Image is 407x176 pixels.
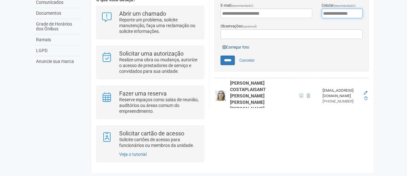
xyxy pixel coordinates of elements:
[119,17,199,34] p: Reporte um problema, solicite manutenção, faça uma reclamação ou solicite informações.
[334,4,356,7] span: (recomendado)
[35,45,82,56] a: LGPD
[119,97,199,114] p: Reserve espaços como salas de reunião, auditórios ou áreas comum do empreendimento.
[364,91,367,95] a: Editar membro
[35,56,82,67] a: Anuncie sua marca
[216,91,226,101] img: user.png
[323,88,360,99] div: [EMAIL_ADDRESS][DOMAIN_NAME]
[101,51,199,74] a: Solicitar uma autorização Realize uma obra ou mudança, autorize o acesso de prestadores de serviç...
[35,34,82,45] a: Ramais
[101,131,199,148] a: Solicitar cartão de acesso Solicite cartões de acesso para funcionários ou membros da unidade.
[119,10,166,17] strong: Abrir um chamado
[119,50,184,57] strong: Solicitar uma autorização
[119,152,147,157] a: Veja o tutorial
[221,44,251,51] a: Carregar foto
[221,23,257,29] label: Observações
[236,56,258,65] a: Cancelar
[221,3,253,9] label: E-mail
[242,25,257,28] span: (opcional)
[101,91,199,114] a: Fazer uma reserva Reserve espaços como salas de reunião, auditórios ou áreas comum do empreendime...
[119,90,167,97] strong: Fazer uma reserva
[35,8,82,19] a: Documentos
[323,99,360,104] div: [PHONE_NUMBER]
[119,137,199,148] p: Solicite cartões de acesso para funcionários ou membros da unidade.
[230,80,266,111] strong: [PERSON_NAME] COSTAPLAISANT [PERSON_NAME] [PERSON_NAME] [PERSON_NAME]
[322,3,356,9] label: Celular
[231,4,253,7] span: (recomendado)
[35,19,82,34] a: Grade de Horários dos Ônibus
[119,130,184,137] strong: Solicitar cartão de acesso
[364,96,367,101] a: Excluir membro
[101,11,199,34] a: Abrir um chamado Reporte um problema, solicite manutenção, faça uma reclamação ou solicite inform...
[119,57,199,74] p: Realize uma obra ou mudança, autorize o acesso de prestadores de serviço e convidados para sua un...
